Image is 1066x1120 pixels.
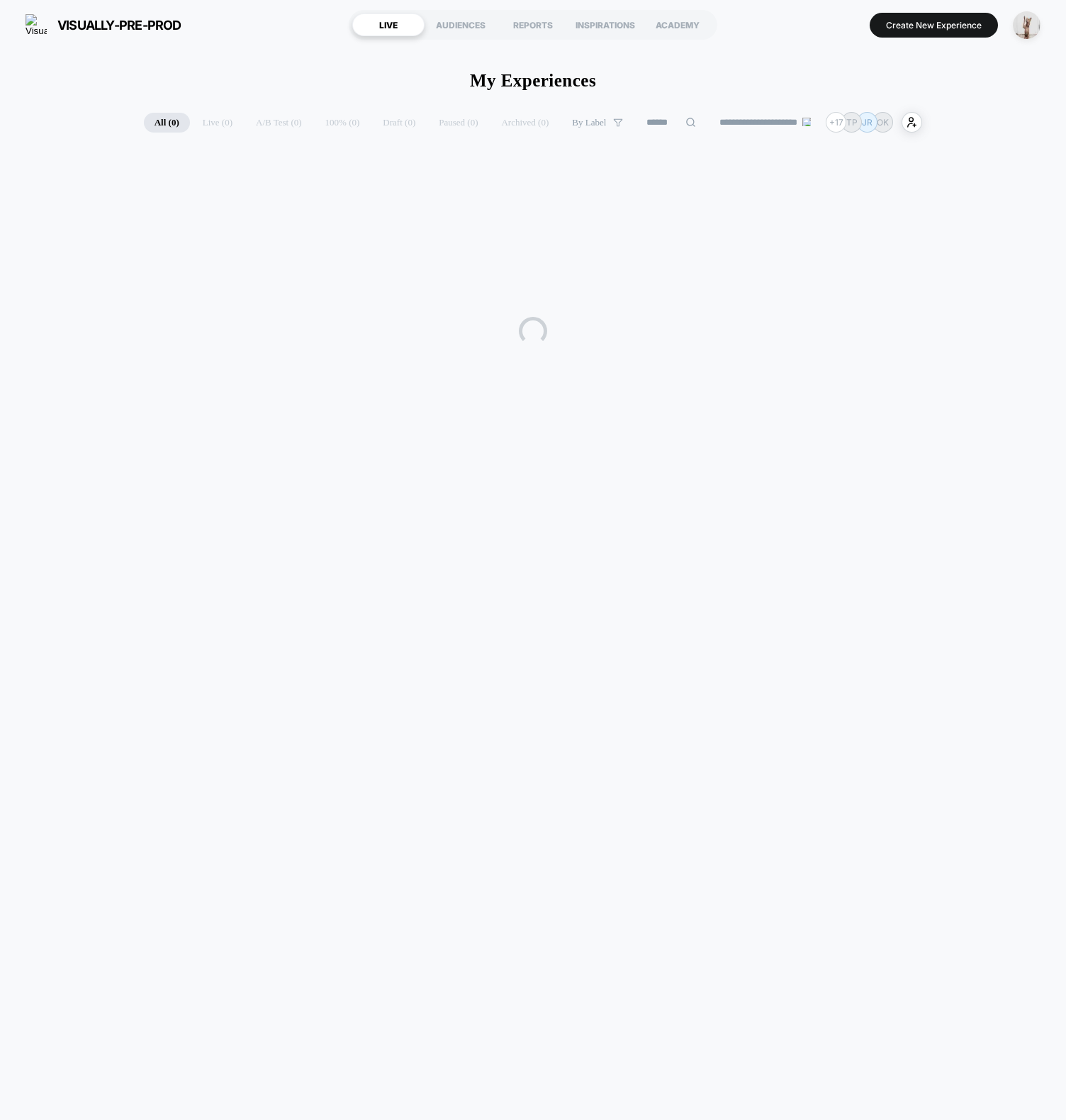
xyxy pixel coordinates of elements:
[1009,11,1045,40] button: ppic
[641,13,714,36] div: ACADEMY
[26,14,47,35] img: Visually logo
[57,18,181,33] span: visually-pre-prod
[862,117,873,128] p: JR
[572,117,606,128] span: By Label
[569,13,641,36] div: INSPIRATIONS
[470,71,596,91] h1: My Experiences
[826,112,846,133] div: + 17
[21,13,186,36] button: visually-pre-prod
[425,13,497,36] div: AUDIENCES
[144,113,190,133] span: All ( 0 )
[497,13,569,36] div: REPORTS
[846,117,858,128] p: TP
[1013,11,1040,39] img: ppic
[352,13,425,36] div: LIVE
[870,13,998,38] button: Create New Experience
[802,118,811,126] img: end
[877,117,889,128] p: OK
